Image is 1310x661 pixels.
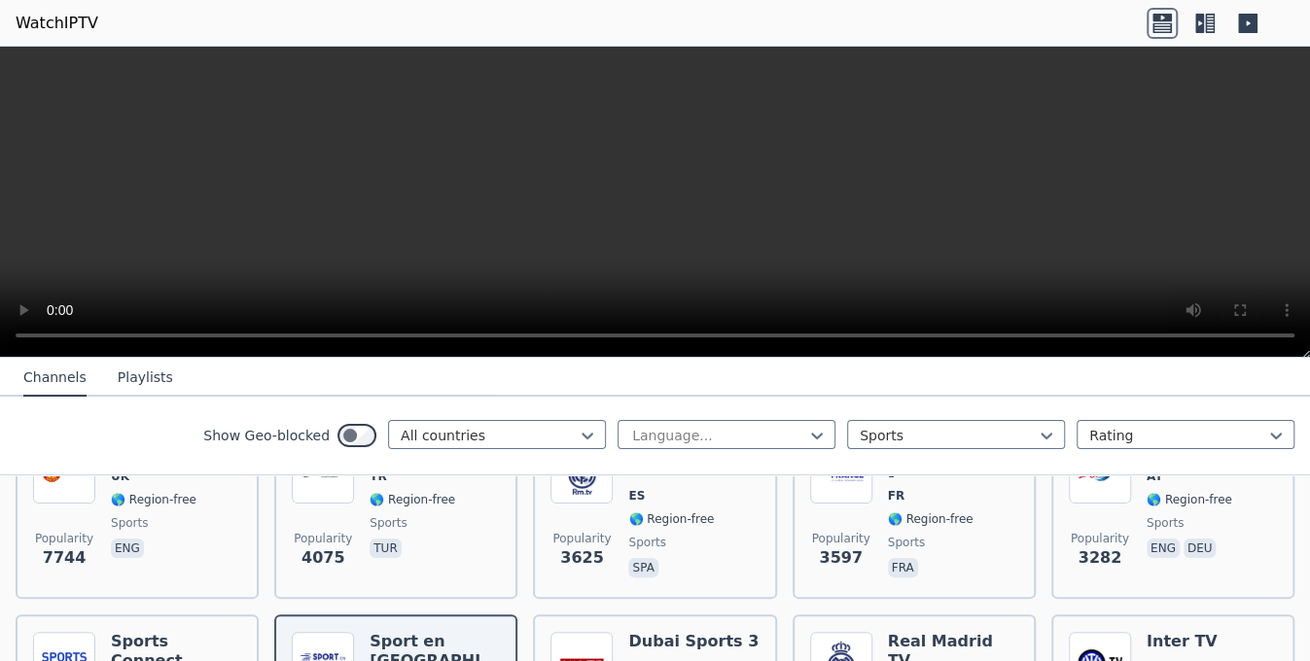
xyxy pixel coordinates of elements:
[370,469,386,484] span: TR
[1147,492,1232,507] span: 🌎 Region-free
[370,515,407,531] span: sports
[1147,539,1180,558] p: eng
[1147,632,1232,651] h6: Inter TV
[552,531,611,546] span: Popularity
[43,546,87,570] span: 7744
[888,488,904,504] span: FR
[111,539,144,558] p: eng
[111,492,196,507] span: 🌎 Region-free
[370,492,455,507] span: 🌎 Region-free
[628,511,714,527] span: 🌎 Region-free
[888,535,925,550] span: sports
[628,535,665,550] span: sports
[1071,531,1129,546] span: Popularity
[1079,546,1122,570] span: 3282
[812,531,870,546] span: Popularity
[819,546,863,570] span: 3597
[1147,515,1184,531] span: sports
[628,632,759,651] h6: Dubai Sports 3
[35,531,93,546] span: Popularity
[203,426,330,445] label: Show Geo-blocked
[23,360,87,397] button: Channels
[16,12,98,35] a: WatchIPTV
[1147,469,1163,484] span: AT
[560,546,604,570] span: 3625
[1184,539,1217,558] p: deu
[628,558,657,577] p: spa
[301,546,345,570] span: 4075
[888,558,918,577] p: fra
[628,488,645,504] span: ES
[370,539,401,558] p: tur
[118,360,173,397] button: Playlists
[888,511,974,527] span: 🌎 Region-free
[294,531,352,546] span: Popularity
[111,515,148,531] span: sports
[111,469,129,484] span: UK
